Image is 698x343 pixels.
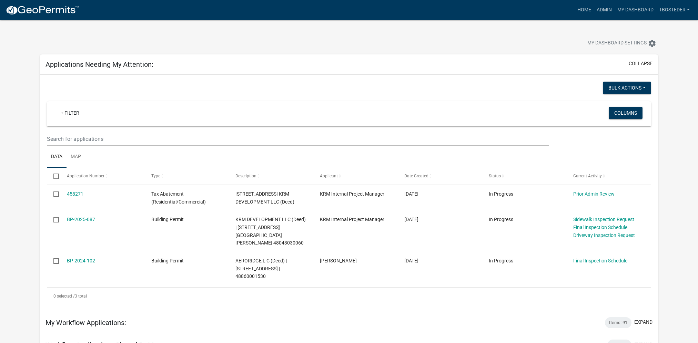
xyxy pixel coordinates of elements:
[482,168,567,184] datatable-header-cell: Status
[489,217,513,222] span: In Progress
[573,225,627,230] a: Final Inspection Schedule
[151,174,160,178] span: Type
[605,317,631,328] div: Items: 91
[144,168,229,184] datatable-header-cell: Type
[67,258,95,263] a: BP-2024-102
[320,174,338,178] span: Applicant
[60,168,145,184] datatable-header-cell: Application Number
[656,3,692,17] a: tbosteder
[45,60,153,69] h5: Applications Needing My Attention:
[489,191,513,197] span: In Progress
[53,294,75,299] span: 0 selected /
[47,132,548,146] input: Search for applications
[235,174,256,178] span: Description
[47,168,60,184] datatable-header-cell: Select
[603,82,651,94] button: Bulk Actions
[67,174,104,178] span: Application Number
[235,217,306,246] span: KRM DEVELOPMENT LLC (Deed) | 1602 E GIRARD AVE | 48043030060
[634,319,653,326] button: expand
[573,191,615,197] a: Prior Admin Review
[575,3,594,17] a: Home
[489,258,513,263] span: In Progress
[47,288,651,305] div: 3 total
[67,146,85,168] a: Map
[320,258,357,263] span: tyler
[320,191,384,197] span: KRM Internal Project Manager
[40,75,658,312] div: collapse
[573,217,634,222] a: Sidewalk Inspection Request
[573,258,627,263] a: Final Inspection Schedule
[398,168,482,184] datatable-header-cell: Date Created
[566,168,651,184] datatable-header-cell: Current Activity
[235,191,294,205] span: 505 N 20TH ST KRM DEVELOPMENT LLC (Deed)
[629,60,653,67] button: collapse
[404,258,418,263] span: 07/31/2024
[404,191,418,197] span: 08/01/2025
[609,107,643,119] button: Columns
[45,319,126,327] h5: My Workflow Applications:
[229,168,313,184] datatable-header-cell: Description
[151,217,184,222] span: Building Permit
[573,174,602,178] span: Current Activity
[320,217,384,222] span: KRM Internal Project Manager
[648,39,656,48] i: settings
[235,258,287,279] span: AERORIDGE L C (Deed) | 1009 S JEFFERSON WAY | 48860001530
[151,258,184,263] span: Building Permit
[594,3,615,17] a: Admin
[573,232,635,238] a: Driveway Inspection Request
[404,217,418,222] span: 04/28/2025
[489,174,501,178] span: Status
[404,174,428,178] span: Date Created
[67,217,95,222] a: BP-2025-087
[55,107,85,119] a: + Filter
[47,146,67,168] a: Data
[615,3,656,17] a: My Dashboard
[587,39,647,48] span: My Dashboard Settings
[151,191,206,205] span: Tax Abatement (Residential/Commercial)
[582,37,662,50] button: My Dashboard Settingssettings
[313,168,398,184] datatable-header-cell: Applicant
[67,191,83,197] a: 458271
